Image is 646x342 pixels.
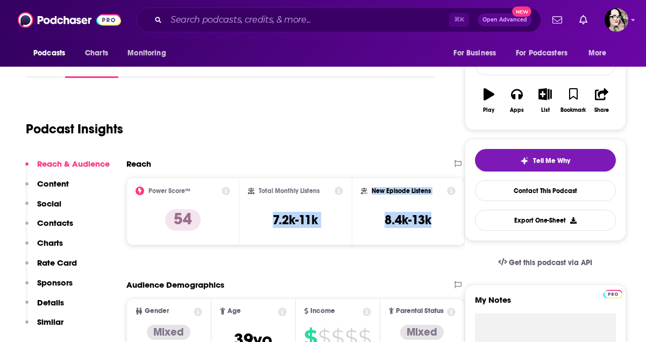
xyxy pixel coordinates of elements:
label: My Notes [475,295,616,313]
p: 54 [165,209,201,231]
button: open menu [446,43,509,63]
h1: Podcast Insights [26,121,123,137]
div: Apps [510,107,524,113]
div: List [541,107,550,113]
h3: 8.4k-13k [385,212,431,228]
button: Details [25,297,64,317]
span: New [512,6,531,17]
a: Contact This Podcast [475,180,616,201]
span: For Podcasters [516,46,567,61]
button: open menu [26,43,79,63]
button: Sponsors [25,277,73,297]
button: Show profile menu [605,8,628,32]
a: Charts [78,43,115,63]
button: Reach & Audience [25,159,110,179]
a: Pro website [604,288,622,298]
p: Details [37,297,64,308]
div: Mixed [147,325,190,340]
span: For Business [453,46,496,61]
p: Contacts [37,218,73,228]
h2: New Episode Listens [372,187,431,195]
button: open menu [509,43,583,63]
span: Logged in as kdaneman [605,8,628,32]
p: Similar [37,317,63,327]
button: Apps [503,81,531,120]
button: Social [25,198,61,218]
button: List [531,81,559,120]
input: Search podcasts, credits, & more... [166,11,449,28]
span: Monitoring [127,46,166,61]
span: Podcasts [33,46,65,61]
span: Charts [85,46,108,61]
button: Charts [25,238,63,258]
img: tell me why sparkle [520,156,529,165]
button: Export One-Sheet [475,210,616,231]
span: Get this podcast via API [509,258,592,267]
span: Tell Me Why [533,156,570,165]
button: Play [475,81,503,120]
a: Show notifications dropdown [575,11,592,29]
p: Content [37,179,69,189]
div: Search podcasts, credits, & more... [137,8,541,32]
img: Podchaser Pro [604,290,622,298]
p: Social [37,198,61,209]
div: Play [483,107,494,113]
span: ⌘ K [449,13,469,27]
img: Podchaser - Follow, Share and Rate Podcasts [18,10,121,30]
p: Sponsors [37,277,73,288]
span: Income [310,308,335,315]
button: Share [587,81,615,120]
span: Gender [145,308,169,315]
span: Open Advanced [482,17,527,23]
h2: Power Score™ [148,187,190,195]
button: Content [25,179,69,198]
span: More [588,46,607,61]
div: Share [594,107,609,113]
a: Show notifications dropdown [548,11,566,29]
p: Reach & Audience [37,159,110,169]
div: Bookmark [560,107,586,113]
h2: Reach [126,159,151,169]
div: Mixed [400,325,444,340]
button: Bookmark [559,81,587,120]
button: Contacts [25,218,73,238]
p: Rate Card [37,258,77,268]
button: Similar [25,317,63,337]
h2: Total Monthly Listens [259,187,320,195]
span: Parental Status [396,308,444,315]
img: User Profile [605,8,628,32]
button: open menu [581,43,620,63]
button: open menu [120,43,180,63]
a: Get this podcast via API [489,250,601,276]
h2: Audience Demographics [126,280,224,290]
h3: 7.2k-11k [273,212,318,228]
button: tell me why sparkleTell Me Why [475,149,616,172]
p: Charts [37,238,63,248]
span: Age [228,308,241,315]
button: Open AdvancedNew [478,13,532,26]
button: Rate Card [25,258,77,277]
